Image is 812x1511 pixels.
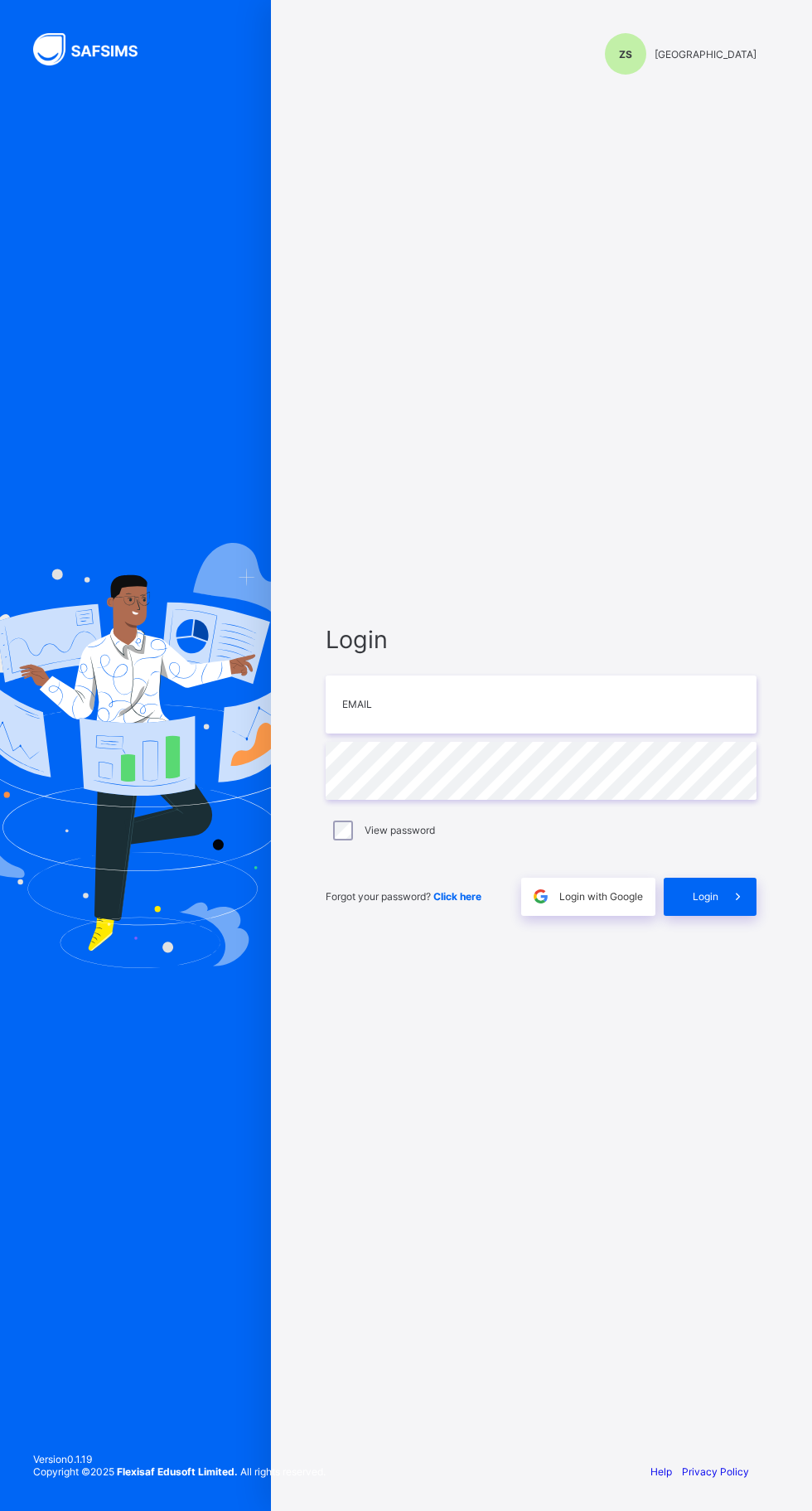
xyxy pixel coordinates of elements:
span: Login [326,625,756,654]
a: Click here [433,890,481,903]
span: Forgot your password? [326,890,481,903]
span: Version 0.1.19 [33,1453,326,1465]
a: Help [650,1465,672,1478]
span: [GEOGRAPHIC_DATA] [655,48,756,61]
strong: Flexisaf Edusoft Limited. [117,1465,238,1478]
label: View password [365,824,435,836]
img: SAFSIMS Logo [33,33,157,65]
span: Login with Google [559,890,643,903]
span: ZS [619,48,632,61]
span: Login [693,890,718,903]
a: Privacy Policy [682,1465,749,1478]
img: google.396cfc9801f0270233282035f929180a.svg [531,887,550,906]
span: Copyright © 2025 All rights reserved. [33,1465,326,1478]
